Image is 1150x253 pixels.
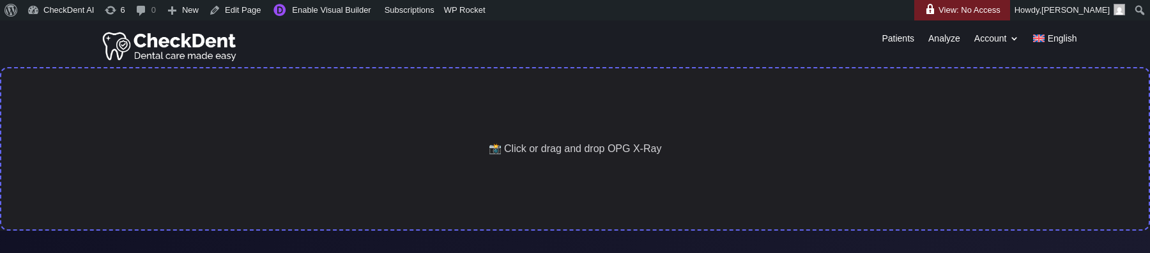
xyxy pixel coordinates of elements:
a: English [1033,34,1077,48]
a: Analyze [928,34,960,48]
img: Arnav Saha [1114,4,1125,15]
a: Patients [882,34,914,48]
span: [PERSON_NAME] [1041,5,1110,15]
img: Checkdent Logo [102,29,239,63]
span: English [1048,34,1077,43]
a: Account [974,34,1020,48]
